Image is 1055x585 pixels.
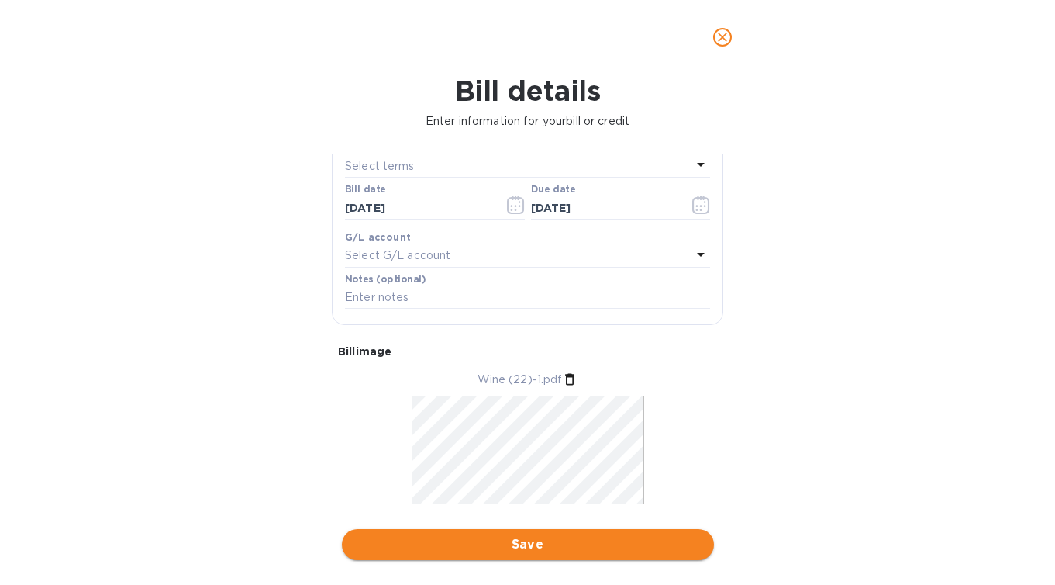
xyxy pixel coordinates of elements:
p: Select G/L account [345,247,450,264]
h1: Bill details [12,74,1043,107]
p: Wine (22)-1.pdf [478,372,563,388]
input: Enter notes [345,286,710,310]
label: Notes (optional) [345,275,426,284]
input: Due date [531,196,677,220]
p: Enter information for your bill or credit [12,113,1043,130]
p: Bill image [338,344,717,359]
b: G/L account [345,231,411,243]
label: Due date [531,185,575,195]
span: Save [354,535,702,554]
button: Save [342,529,714,560]
button: close [704,19,741,56]
label: Bill date [345,185,386,195]
p: Select terms [345,158,415,175]
input: Select date [345,196,491,220]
